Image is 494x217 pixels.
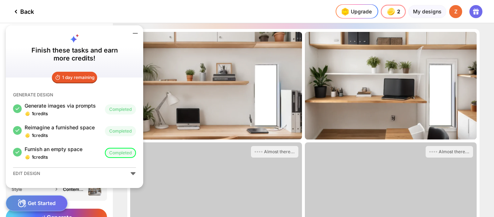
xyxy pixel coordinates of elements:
[32,154,48,160] div: credits
[52,72,97,83] div: 1 day remaining
[105,126,136,136] div: Completed
[25,124,102,131] div: Reimagine a furnished space
[12,187,53,192] div: Style
[63,187,85,192] div: Contemporary
[32,133,34,138] span: 1
[25,102,102,109] div: Generate images via prompts
[6,195,68,211] div: Get Started
[26,46,123,62] div: Finish these tasks and earn more credits!
[105,104,136,114] div: Completed
[13,171,40,176] div: EDIT DESIGN
[32,111,34,116] span: 1
[105,148,136,158] div: Completed
[25,146,102,153] div: Furnish an empty space
[13,92,53,98] div: GENERATE DESIGN
[408,5,446,18] div: My designs
[32,111,48,117] div: credits
[449,5,462,18] div: Z
[12,7,34,16] div: Back
[32,133,48,138] div: credits
[339,6,351,17] img: upgrade-nav-btn-icon.gif
[397,9,401,14] span: 2
[339,6,372,17] div: Upgrade
[32,154,34,160] span: 1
